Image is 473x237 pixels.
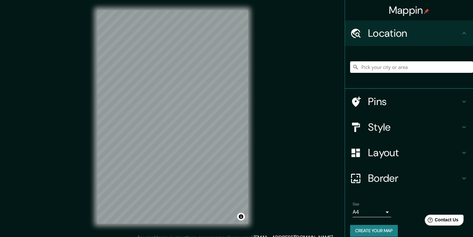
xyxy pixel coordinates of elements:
[345,140,473,165] div: Layout
[353,202,359,207] label: Size
[345,165,473,191] div: Border
[345,89,473,114] div: Pins
[345,20,473,46] div: Location
[345,114,473,140] div: Style
[368,146,460,159] h4: Layout
[237,213,245,220] button: Toggle attribution
[350,225,398,237] button: Create your map
[389,4,429,17] h4: Mappin
[350,61,473,73] input: Pick your city or area
[368,172,460,185] h4: Border
[368,121,460,134] h4: Style
[368,95,460,108] h4: Pins
[97,10,248,224] canvas: Map
[416,212,466,230] iframe: Help widget launcher
[368,27,460,40] h4: Location
[353,207,391,217] div: A4
[424,9,429,14] img: pin-icon.png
